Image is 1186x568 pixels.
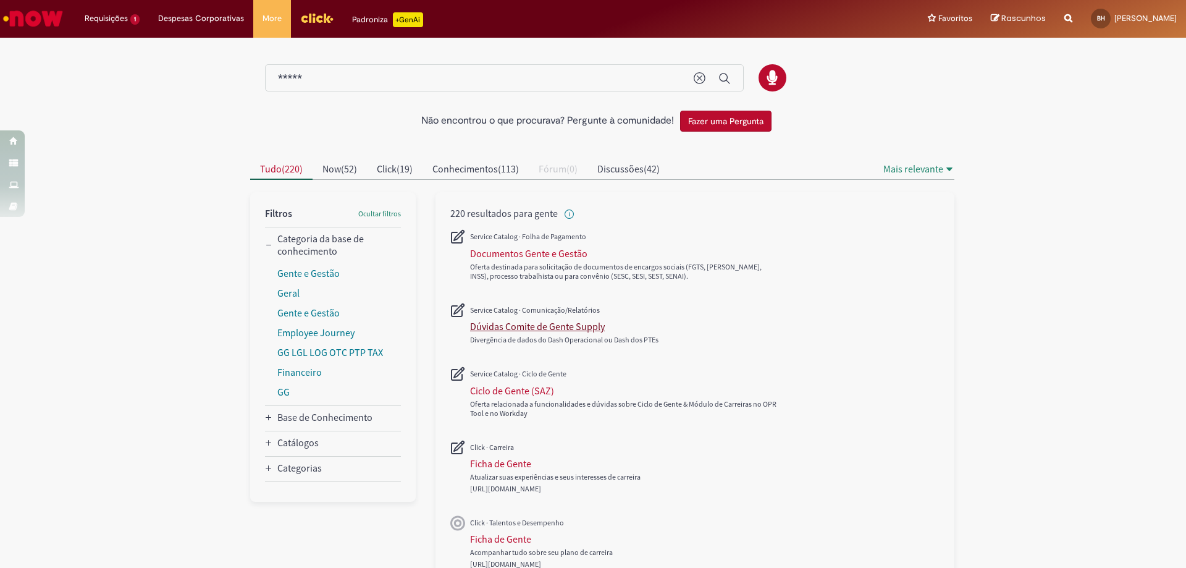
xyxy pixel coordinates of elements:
span: More [263,12,282,25]
span: Requisições [85,12,128,25]
button: Fazer uma Pergunta [680,111,772,132]
span: Rascunhos [1001,12,1046,24]
a: Rascunhos [991,13,1046,25]
p: +GenAi [393,12,423,27]
span: 1 [130,14,140,25]
span: Despesas Corporativas [158,12,244,25]
img: ServiceNow [1,6,65,31]
h2: Não encontrou o que procurava? Pergunte à comunidade! [421,116,674,127]
span: Favoritos [938,12,972,25]
span: [PERSON_NAME] [1114,13,1177,23]
div: Padroniza [352,12,423,27]
span: BH [1097,14,1105,22]
img: click_logo_yellow_360x200.png [300,9,334,27]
